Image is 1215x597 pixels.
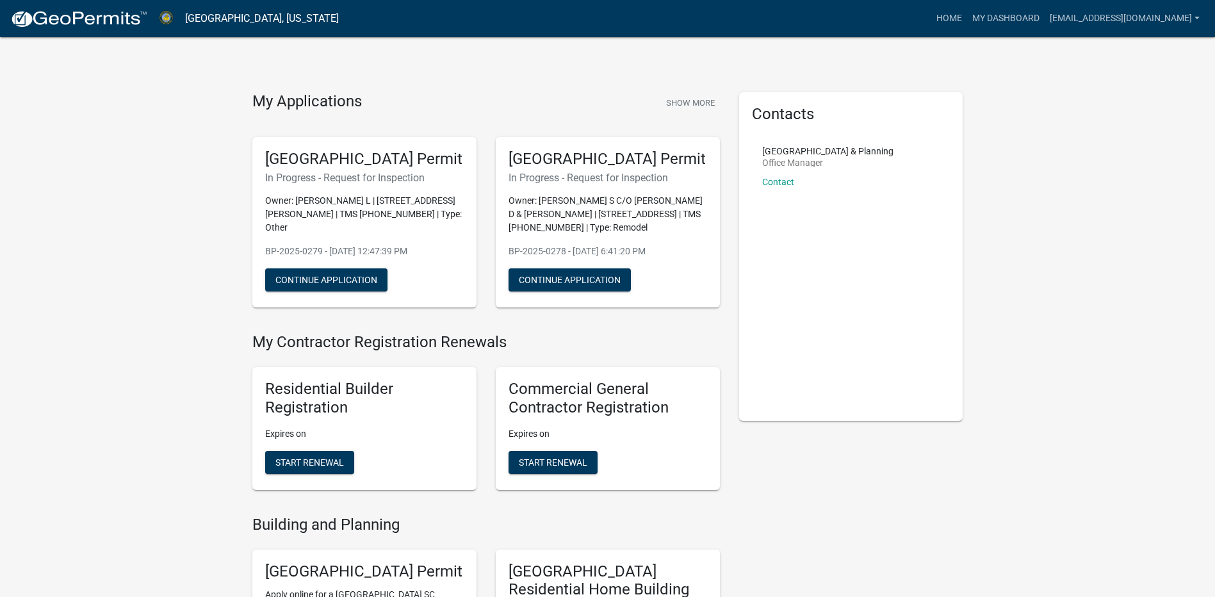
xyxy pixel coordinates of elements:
img: Abbeville County, South Carolina [158,10,175,27]
span: Start Renewal [519,457,587,467]
button: Show More [661,92,720,113]
a: Contact [762,177,794,187]
h6: In Progress - Request for Inspection [265,172,464,184]
p: Owner: [PERSON_NAME] S C/O [PERSON_NAME] D & [PERSON_NAME] | [STREET_ADDRESS] | TMS [PHONE_NUMBER... [509,194,707,234]
p: Office Manager [762,158,893,167]
p: Owner: [PERSON_NAME] L | [STREET_ADDRESS][PERSON_NAME] | TMS [PHONE_NUMBER] | Type: Other [265,194,464,234]
h5: [GEOGRAPHIC_DATA] Permit [265,562,464,581]
span: Start Renewal [275,457,344,467]
a: My Dashboard [967,6,1045,31]
button: Continue Application [509,268,631,291]
h5: Residential Builder Registration [265,380,464,417]
p: [GEOGRAPHIC_DATA] & Planning [762,147,893,156]
h4: Building and Planning [252,516,720,534]
a: [GEOGRAPHIC_DATA], [US_STATE] [185,8,339,29]
p: Expires on [265,427,464,441]
a: [EMAIL_ADDRESS][DOMAIN_NAME] [1045,6,1205,31]
button: Start Renewal [265,451,354,474]
wm-registration-list-section: My Contractor Registration Renewals [252,333,720,500]
h4: My Contractor Registration Renewals [252,333,720,352]
h4: My Applications [252,92,362,111]
button: Start Renewal [509,451,598,474]
p: BP-2025-0278 - [DATE] 6:41:20 PM [509,245,707,258]
h5: Contacts [752,105,950,124]
a: Home [931,6,967,31]
h6: In Progress - Request for Inspection [509,172,707,184]
h5: [GEOGRAPHIC_DATA] Permit [509,150,707,168]
p: BP-2025-0279 - [DATE] 12:47:39 PM [265,245,464,258]
button: Continue Application [265,268,387,291]
h5: [GEOGRAPHIC_DATA] Permit [265,150,464,168]
p: Expires on [509,427,707,441]
h5: Commercial General Contractor Registration [509,380,707,417]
